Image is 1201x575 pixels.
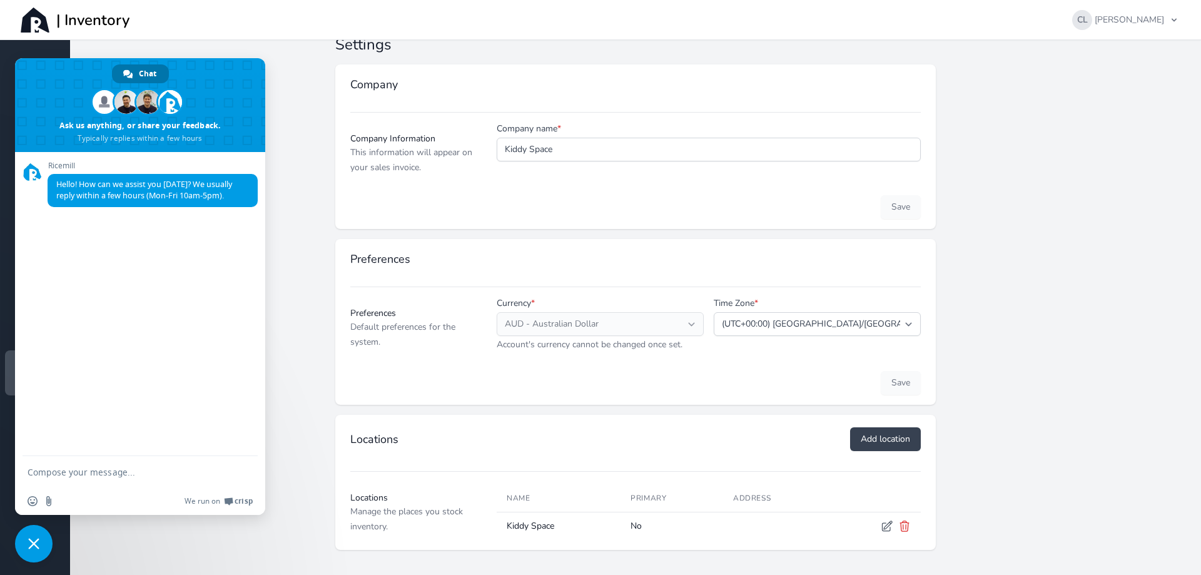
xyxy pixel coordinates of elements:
button: CL[PERSON_NAME] [1062,2,1186,38]
a: Home [5,50,70,95]
span: Default preferences for the system. [350,321,455,348]
a: Suppliers [5,250,70,295]
button: Delete [898,520,911,532]
span: Manage the places you stock inventory. [350,506,463,532]
span: This information will appear on your sales invoice. [350,146,472,173]
a: Settings [5,350,70,395]
div: Chat [112,64,169,83]
span: Chat [139,64,156,83]
a: Purchases [5,200,70,245]
label: Currency [497,297,535,310]
div: CL [1072,10,1092,30]
span: address [733,493,771,503]
label: Company name [497,123,561,135]
a: Channels [5,300,70,345]
a: Bundles [5,150,70,195]
span: Send a file [44,496,54,506]
a: Inventory [5,100,70,145]
span: name [507,493,530,503]
span: Hello! How can we assist you [DATE]? We usually reply within a few hours (Mon-Fri 10am-5pm). [56,179,232,201]
h3: Company Information [350,133,482,145]
p: Account's currency cannot be changed once set. [497,338,704,351]
span: Insert an emoji [28,496,38,506]
h2: Settings [335,34,392,54]
h3: Locations [350,492,482,504]
span: Save [891,377,910,389]
span: Ricemill [48,161,258,170]
button: Save [881,195,921,219]
button: Add location [850,427,921,451]
h2: Locations [350,432,398,447]
a: We run onCrisp [185,496,253,506]
span: Add location [861,433,910,445]
div: Close chat [15,525,53,562]
span: We run on [185,496,220,506]
span: Crisp [235,496,253,506]
td: No [621,512,723,541]
textarea: Compose your message... [28,467,225,478]
h2: Preferences [350,252,410,267]
span: Save [891,201,910,213]
span: [PERSON_NAME] [1095,15,1164,25]
span: primary [631,493,666,503]
label: Time Zone [714,297,758,310]
h3: Preferences [350,307,482,320]
td: Kiddy Space [497,512,621,541]
h2: Company [350,77,398,92]
span: | Inventory [56,10,129,30]
button: Save [881,371,921,395]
